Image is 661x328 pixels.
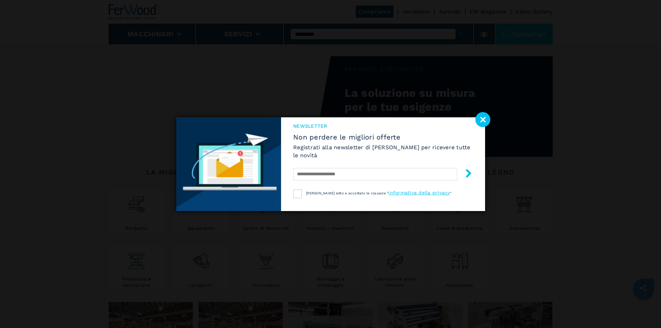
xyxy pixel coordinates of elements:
h6: Registrati alla newsletter di [PERSON_NAME] per ricevere tutte le novità [293,143,473,159]
img: Newsletter image [176,117,281,211]
a: informativa della privacy [388,190,450,195]
span: " [450,191,451,195]
span: Non perdere le migliori offerte [293,133,473,141]
span: [PERSON_NAME] letto e accettato le clausole " [306,191,388,195]
span: NEWSLETTER [293,123,473,129]
button: submit-button [457,166,473,183]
